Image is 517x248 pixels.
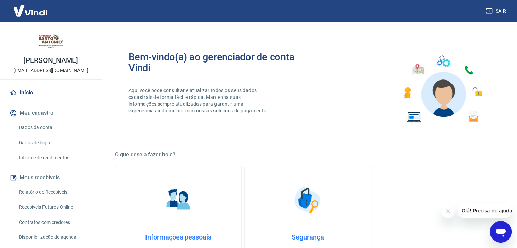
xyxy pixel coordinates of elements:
button: Meu cadastro [8,106,93,121]
p: [EMAIL_ADDRESS][DOMAIN_NAME] [13,67,88,74]
p: [PERSON_NAME] [23,57,78,64]
a: Dados de login [16,136,93,150]
h4: Segurança [256,233,360,241]
img: Vindi [8,0,52,21]
a: Dados da conta [16,121,93,135]
h4: Informações pessoais [126,233,230,241]
iframe: Botão para abrir a janela de mensagens [490,221,512,243]
img: Segurança [291,183,325,217]
a: Contratos com credores [16,215,93,229]
button: Meus recebíveis [8,170,93,185]
a: Relatório de Recebíveis [16,185,93,199]
h5: O que deseja fazer hoje? [115,151,501,158]
iframe: Mensagem da empresa [458,203,512,218]
a: Início [8,85,93,100]
span: Olá! Precisa de ajuda? [4,5,57,10]
button: Sair [484,5,509,17]
p: Aqui você pode consultar e atualizar todos os seus dados cadastrais de forma fácil e rápida. Mant... [128,87,269,114]
img: Informações pessoais [161,183,195,217]
a: Disponibilização de agenda [16,230,93,244]
img: Imagem de um avatar masculino com diversos icones exemplificando as funcionalidades do gerenciado... [398,52,487,127]
a: Recebíveis Futuros Online [16,200,93,214]
h2: Bem-vindo(a) ao gerenciador de conta Vindi [128,52,308,73]
img: 72e15269-ae99-4cec-b48c-68b5e467e2c7.jpeg [37,27,65,54]
iframe: Fechar mensagem [441,205,455,218]
a: Informe de rendimentos [16,151,93,165]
